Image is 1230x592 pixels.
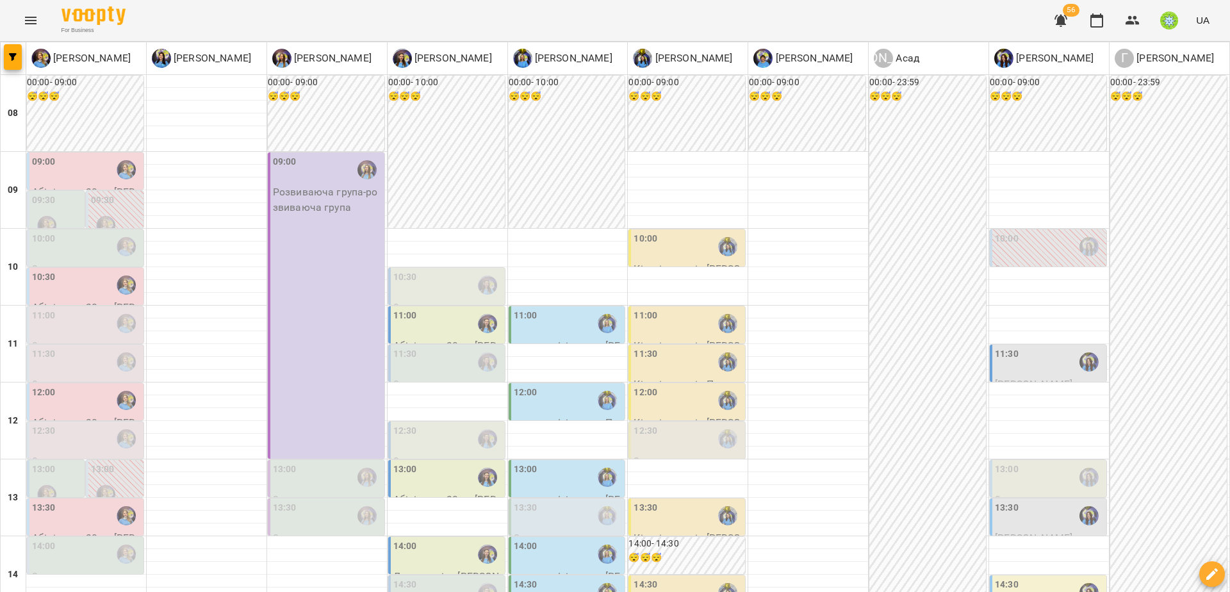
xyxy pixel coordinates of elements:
[633,49,732,68] a: С [PERSON_NAME]
[718,391,737,410] div: Свириденко Аня
[995,261,1104,277] p: 0
[633,49,652,68] img: С
[117,391,136,410] img: Позднякова Анастасія
[32,424,56,438] label: 12:30
[652,51,732,66] p: [PERSON_NAME]
[634,261,742,292] p: Кінезіотерапія - [PERSON_NAME]
[32,193,56,208] label: 09:30
[27,76,143,90] h6: 00:00 - 09:00
[96,485,115,504] img: Позднякова Анастасія
[478,275,497,295] div: Ігнатенко Оксана
[509,90,625,104] h6: 😴😴😴
[393,300,502,315] p: 0
[32,463,56,477] label: 13:00
[634,309,657,323] label: 11:00
[357,160,377,179] img: Казимирів Тетяна
[634,578,657,592] label: 14:30
[32,270,56,284] label: 10:30
[273,463,297,477] label: 13:00
[51,51,131,66] p: [PERSON_NAME]
[718,237,737,256] img: Свириденко Аня
[995,378,1072,390] span: [PERSON_NAME]
[1110,90,1227,104] h6: 😴😴😴
[1079,468,1099,487] div: Вахнован Діана
[753,49,773,68] img: Ч
[514,578,537,592] label: 14:30
[32,232,56,246] label: 10:00
[749,76,865,90] h6: 00:00 - 09:00
[994,49,1013,68] img: В
[478,545,497,564] img: Ігнатенко Оксана
[393,463,417,477] label: 13:00
[598,545,617,564] img: Ратушенко Альона
[634,530,742,561] p: Кінезіотерапія - [PERSON_NAME]
[91,193,115,208] label: 09:30
[32,454,141,469] p: 0
[393,309,417,323] label: 11:00
[37,485,56,504] img: Позднякова Анастасія
[1196,13,1209,27] span: UA
[117,545,136,564] img: Позднякова Анастасія
[990,90,1106,104] h6: 😴😴😴
[32,155,56,169] label: 09:00
[8,568,18,582] h6: 14
[32,261,141,277] p: 0
[171,51,251,66] p: [PERSON_NAME]
[634,501,657,515] label: 13:30
[117,429,136,448] div: Позднякова Анастасія
[96,216,115,235] div: Позднякова Анастасія
[8,491,18,505] h6: 13
[1079,506,1099,525] img: Вахнован Діана
[393,347,417,361] label: 11:30
[634,338,742,368] p: Кінезіотерапія - [PERSON_NAME]
[995,347,1019,361] label: 11:30
[31,49,51,68] img: П
[32,501,56,515] label: 13:30
[478,429,497,448] div: Ігнатенко Оксана
[32,185,141,215] p: Абілітолог 30 хв - [PERSON_NAME]
[117,352,136,372] div: Позднякова Анастасія
[32,347,56,361] label: 11:30
[994,49,1094,68] a: В [PERSON_NAME]
[514,386,537,400] label: 12:00
[634,232,657,246] label: 10:00
[37,216,56,235] div: Позднякова Анастасія
[598,314,617,333] div: Ратушенко Альона
[8,106,18,120] h6: 08
[32,377,141,392] p: 0
[995,532,1072,544] span: [PERSON_NAME]
[393,49,412,68] img: І
[718,506,737,525] img: Свириденко Аня
[412,51,492,66] p: [PERSON_NAME]
[1079,237,1099,256] img: Вахнован Діана
[32,539,56,554] label: 14:00
[117,506,136,525] div: Позднякова Анастасія
[994,49,1094,68] div: Вахнован Діана
[995,578,1019,592] label: 14:30
[273,501,297,515] label: 13:30
[513,49,532,68] img: Р
[1134,51,1214,66] p: [PERSON_NAME]
[357,506,377,525] img: Казимирів Тетяна
[31,49,131,68] div: Позднякова Анастасія
[117,314,136,333] div: Позднякова Анастасія
[27,90,143,104] h6: 😴😴😴
[634,454,742,469] p: 0
[514,415,623,461] p: живопис/ліплення - Празднічний [PERSON_NAME]
[393,424,417,438] label: 12:30
[514,492,623,522] p: живопис/ліплення - [PERSON_NAME]
[478,468,497,487] img: Ігнатенко Оксана
[117,237,136,256] img: Позднякова Анастасія
[509,76,625,90] h6: 00:00 - 10:00
[598,506,617,525] img: Ратушенко Альона
[995,492,1104,507] p: 0
[478,352,497,372] img: Ігнатенко Оксана
[152,49,251,68] div: Базілєва Катерина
